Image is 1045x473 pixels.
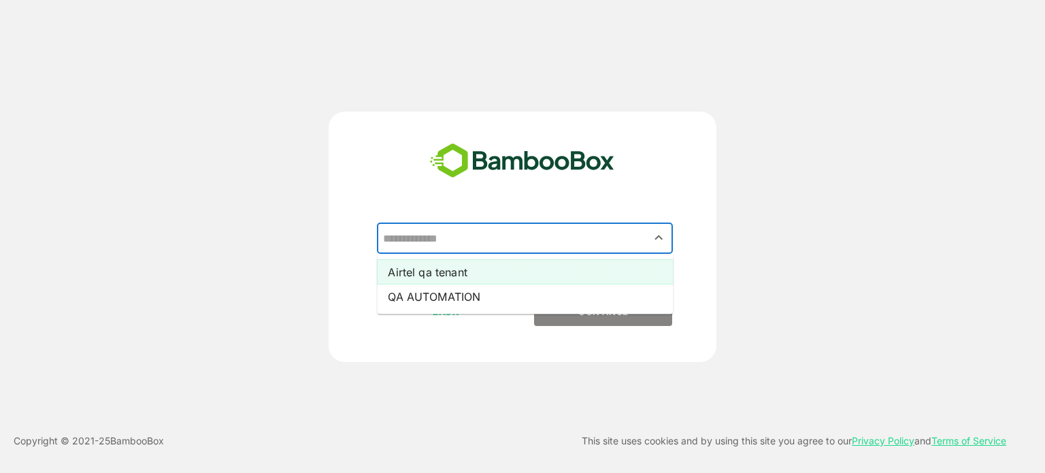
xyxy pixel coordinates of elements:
[852,435,914,446] a: Privacy Policy
[931,435,1006,446] a: Terms of Service
[582,433,1006,449] p: This site uses cookies and by using this site you agree to our and
[377,284,673,309] li: QA AUTOMATION
[422,139,622,184] img: bamboobox
[650,229,668,247] button: Close
[377,260,673,284] li: Airtel qa tenant
[14,433,164,449] p: Copyright © 2021- 25 BambooBox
